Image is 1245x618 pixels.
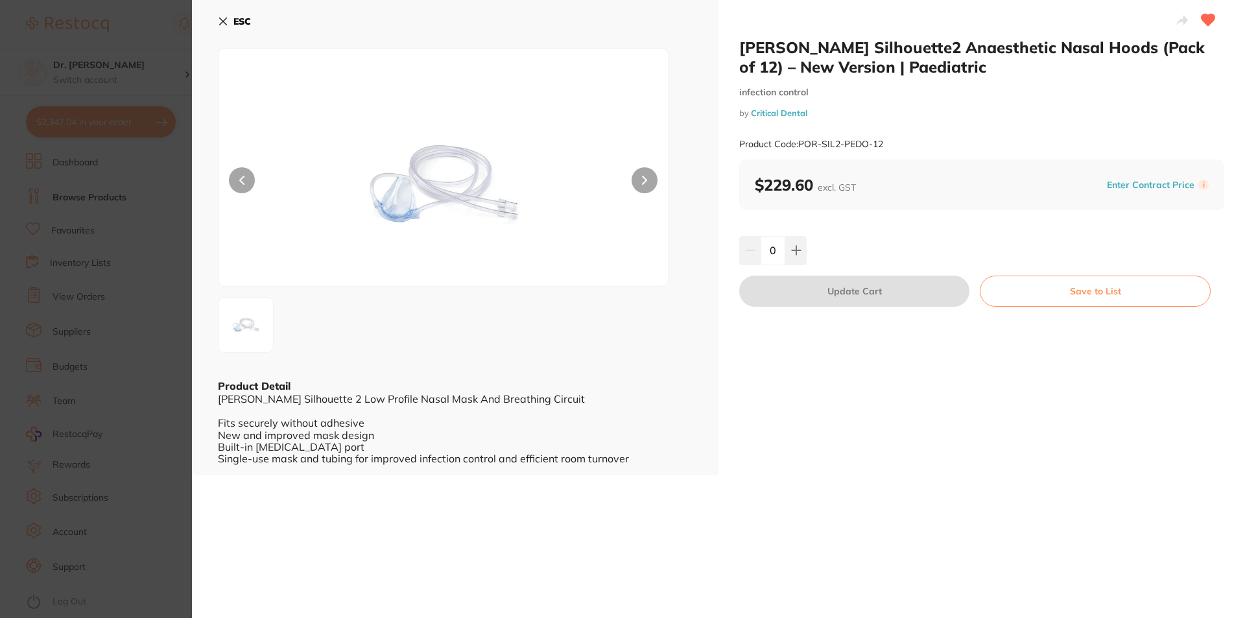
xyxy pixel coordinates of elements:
span: excl. GST [818,182,856,193]
img: LTItbWFza3MtanBn [222,302,269,348]
button: Enter Contract Price [1103,179,1198,191]
h2: [PERSON_NAME] Silhouette2 Anaesthetic Nasal Hoods (Pack of 12) – New Version | Paediatric [739,38,1224,77]
div: [PERSON_NAME] Silhouette 2 Low Profile Nasal Mask And Breathing Circuit Fits securely without adh... [218,393,693,464]
button: Update Cart [739,276,969,307]
a: Critical Dental [751,108,807,118]
b: $229.60 [755,175,856,195]
b: Product Detail [218,379,290,392]
b: ESC [233,16,251,27]
small: by [739,108,1224,118]
small: Product Code: POR-SIL2-PEDO-12 [739,139,883,150]
button: Save to List [980,276,1211,307]
img: LTItbWFza3MtanBn [309,81,578,286]
small: infection control [739,87,1224,98]
label: i [1198,180,1209,190]
button: ESC [218,10,251,32]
